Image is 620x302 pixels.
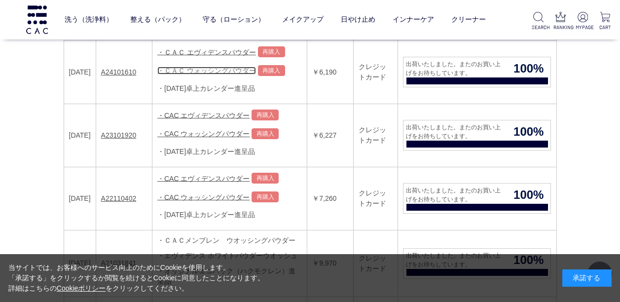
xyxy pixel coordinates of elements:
[576,12,590,31] a: MYPAGE
[64,104,96,167] td: [DATE]
[507,60,550,77] span: 100%
[8,263,265,294] div: 当サイトでは、お客様へのサービス向上のためにCookieを使用します。 「承諾する」をクリックするか閲覧を続けるとCookieに同意したことになります。 詳細はこちらの をクリックしてください。
[157,147,302,157] div: ・[DATE]卓上カレンダー進呈品
[507,186,550,204] span: 100%
[307,167,354,230] td: ￥7,260
[252,173,279,184] a: 再購入
[64,230,96,297] td: [DATE]
[403,251,507,269] span: 出荷いたしました。またのお買い上げをお待ちしています。
[57,284,106,292] a: Cookieポリシー
[393,7,434,32] a: インナーケア
[157,210,302,220] div: ・[DATE]卓上カレンダー進呈品
[157,111,250,119] a: ・CAC エヴィデンスパウダー
[507,123,550,141] span: 100%
[64,167,96,230] td: [DATE]
[403,120,551,151] a: 出荷いたしました。またのお買い上げをお待ちしています。 100%
[157,130,250,138] a: ・CAC ウォッシングパウダー
[65,7,113,32] a: 洗う（洗浄料）
[157,193,250,201] a: ・CAC ウォッシングパウダー
[64,40,96,104] td: [DATE]
[307,104,354,167] td: ￥6,227
[341,7,375,32] a: 日やけ止め
[451,7,486,32] a: クリーナー
[403,57,551,87] a: 出荷いたしました。またのお買い上げをお待ちしています。 100%
[157,235,302,246] div: ・ＣＡＣメンブレン ウオッシングパウダー
[157,83,302,94] div: ・[DATE]卓上カレンダー進呈品
[203,7,265,32] a: 守る（ローション）
[282,7,324,32] a: メイクアップ
[403,60,507,77] span: 出荷いたしました。またのお買い上げをお待ちしています。
[354,40,398,104] td: クレジットカード
[354,230,398,297] td: クレジットカード
[553,12,568,31] a: RANKING
[157,174,250,182] a: ・CAC エヴィデンスパウダー
[532,12,546,31] a: SEARCH
[252,128,279,139] a: 再購入
[157,67,256,75] a: ・ＣＡＣ ウォッシングパウダー
[252,110,279,120] a: 再購入
[157,251,302,261] div: ・エヴィデンス ホワイトパウダーウオッシュ
[403,186,507,204] span: 出荷いたしました。またのお買い上げをお待ちしています。
[101,194,137,202] a: A22110402
[130,7,185,32] a: 整える（パック）
[354,167,398,230] td: クレジットカード
[507,251,550,269] span: 100%
[101,68,137,76] a: A24101610
[307,40,354,104] td: ￥6,190
[532,24,546,31] p: SEARCH
[562,269,612,287] div: 承諾する
[25,5,49,34] img: logo
[252,191,279,202] a: 再購入
[553,24,568,31] p: RANKING
[598,12,612,31] a: CART
[598,24,612,31] p: CART
[403,183,551,214] a: 出荷いたしました。またのお買い上げをお待ちしています。 100%
[403,123,507,141] span: 出荷いたしました。またのお買い上げをお待ちしています。
[258,65,285,76] a: 再購入
[307,230,354,297] td: ￥9,970
[101,131,137,139] a: A23101920
[403,248,551,279] a: 出荷いたしました。またのお買い上げをお待ちしています。 100%
[354,104,398,167] td: クレジットカード
[576,24,590,31] p: MYPAGE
